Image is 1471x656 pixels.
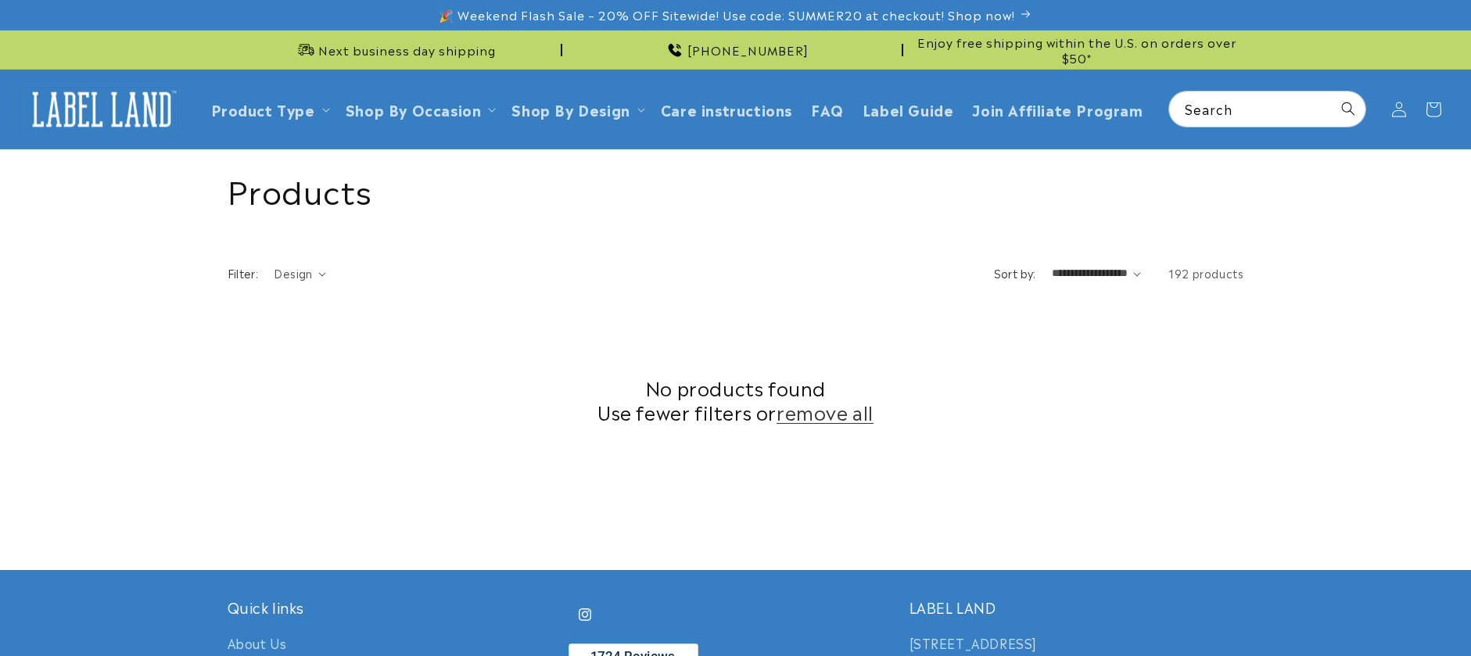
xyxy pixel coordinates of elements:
h2: LABEL LAND [910,598,1244,616]
summary: Shop By Occasion [336,91,503,127]
summary: Product Type [202,91,336,127]
div: Announcement [228,30,562,69]
a: Product Type [211,99,315,120]
h2: Quick links [228,598,562,616]
div: Announcement [910,30,1244,69]
a: FAQ [802,91,853,127]
a: Shop By Design [511,99,630,120]
img: Label Land [23,85,180,134]
a: Label Land [18,79,186,139]
span: Enjoy free shipping within the U.S. on orders over $50* [910,34,1244,65]
span: Design [274,265,312,281]
span: Label Guide [863,100,954,118]
span: FAQ [811,100,844,118]
span: Next business day shipping [318,42,496,58]
div: Announcement [569,30,903,69]
a: Care instructions [651,91,802,127]
button: Search [1331,91,1365,126]
span: 192 products [1168,265,1243,281]
a: remove all [777,400,874,424]
span: Shop By Occasion [346,100,482,118]
a: Label Guide [853,91,963,127]
span: Join Affiliate Program [972,100,1143,118]
h2: Filter: [228,265,259,281]
a: Join Affiliate Program [963,91,1152,127]
span: 🎉 Weekend Flash Sale – 20% OFF Sitewide! Use code: SUMMER20 at checkout! Shop now! [439,7,1015,23]
label: Sort by: [994,265,1036,281]
h2: No products found Use fewer filters or [228,375,1244,424]
span: Care instructions [661,100,792,118]
summary: Design (0 selected) [274,265,326,281]
span: [PHONE_NUMBER] [687,42,809,58]
summary: Shop By Design [502,91,651,127]
h1: Products [228,169,1244,210]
